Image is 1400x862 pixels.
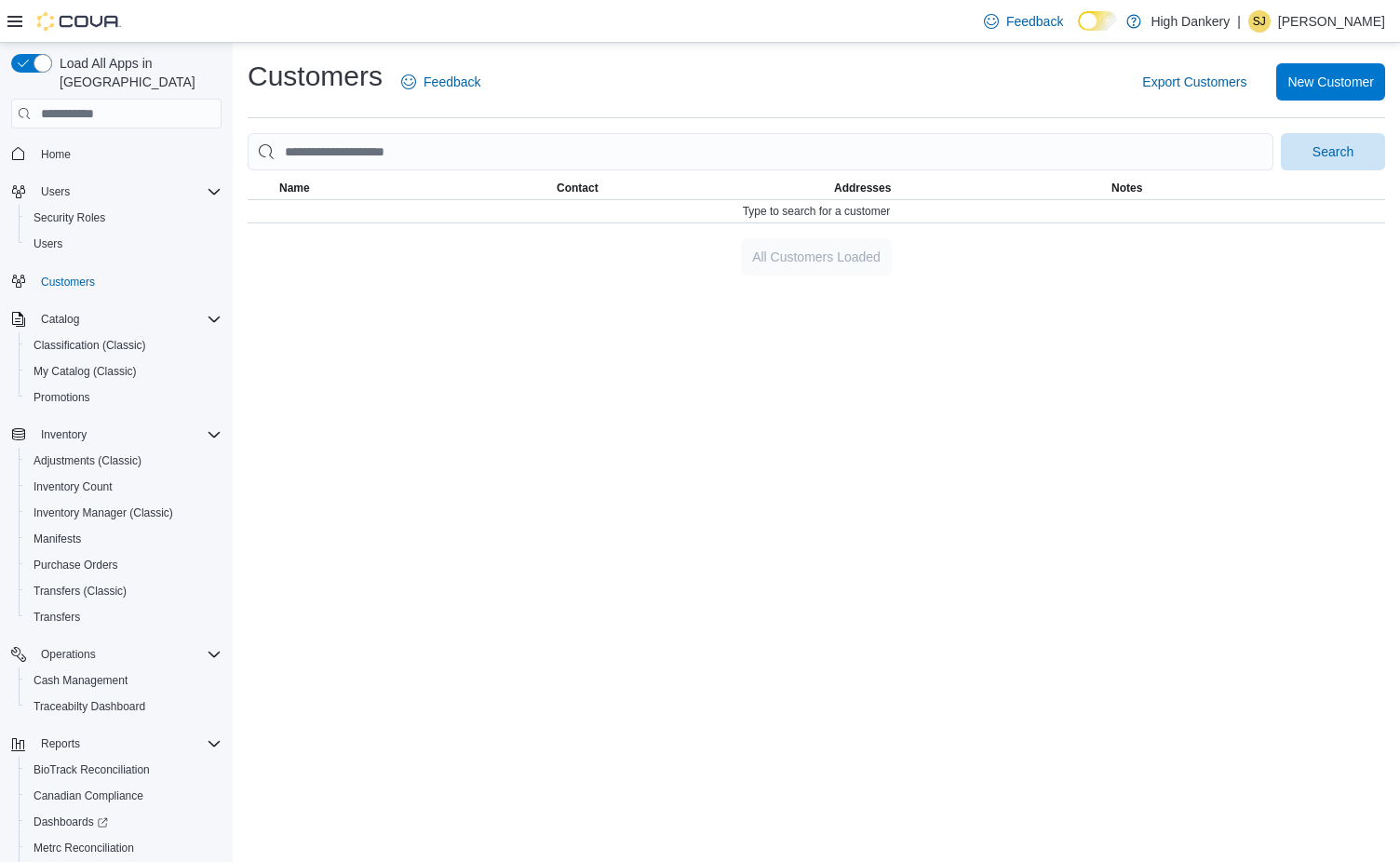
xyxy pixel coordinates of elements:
span: My Catalog (Classic) [34,364,137,379]
img: Cova [37,12,121,31]
a: Promotions [26,386,98,409]
button: Adjustments (Classic) [19,448,229,474]
button: My Catalog (Classic) [19,358,229,384]
button: Purchase Orders [19,552,229,578]
a: Dashboards [26,811,115,833]
span: Operations [41,647,96,662]
span: Home [41,147,71,162]
span: Feedback [424,73,480,91]
span: Manifests [34,532,81,546]
span: Users [34,181,222,203]
span: Dark Mode [1078,31,1079,32]
span: Inventory Count [34,479,113,494]
span: Transfers (Classic) [34,584,127,599]
span: Load All Apps in [GEOGRAPHIC_DATA] [52,54,222,91]
a: Customers [34,271,102,293]
button: Security Roles [19,205,229,231]
span: Inventory Manager (Classic) [34,505,173,520]
span: Notes [1111,181,1142,195]
a: Adjustments (Classic) [26,450,149,472]
button: All Customers Loaded [741,238,892,276]
button: Reports [34,733,87,755]
span: BioTrack Reconciliation [34,762,150,777]
button: Classification (Classic) [19,332,229,358]
button: Home [4,140,229,167]
button: Catalog [4,306,229,332]
span: Operations [34,643,222,666]
a: Dashboards [19,809,229,835]
button: Cash Management [19,667,229,694]
a: Classification (Classic) [26,334,154,357]
button: Inventory Manager (Classic) [19,500,229,526]
span: Adjustments (Classic) [34,453,141,468]
a: Transfers [26,606,87,628]
button: Users [4,179,229,205]
span: Feedback [1006,12,1063,31]
span: Dashboards [26,811,222,833]
span: All Customers Loaded [752,248,881,266]
input: Dark Mode [1078,11,1117,31]
span: Contact [557,181,599,195]
span: Traceabilty Dashboard [26,695,222,718]
button: Users [19,231,229,257]
span: SJ [1253,10,1266,33]
a: Traceabilty Dashboard [26,695,153,718]
a: Transfers (Classic) [26,580,134,602]
p: [PERSON_NAME] [1278,10,1385,33]
a: Users [26,233,70,255]
button: Transfers [19,604,229,630]
span: Classification (Classic) [34,338,146,353]
span: Customers [34,270,222,293]
span: Dashboards [34,815,108,829]
button: Customers [4,268,229,295]
button: Inventory [34,424,94,446]
a: Inventory Manager (Classic) [26,502,181,524]
span: Reports [41,736,80,751]
span: Inventory [41,427,87,442]
button: Inventory [4,422,229,448]
span: Users [41,184,70,199]
button: BioTrack Reconciliation [19,757,229,783]
a: My Catalog (Classic) [26,360,144,383]
span: Users [26,233,222,255]
span: Search [1312,142,1353,161]
span: My Catalog (Classic) [26,360,222,383]
button: Manifests [19,526,229,552]
div: Starland Joseph [1248,10,1271,33]
button: Metrc Reconciliation [19,835,229,861]
a: Home [34,143,78,166]
span: Catalog [41,312,79,327]
span: Promotions [26,386,222,409]
button: Operations [4,641,229,667]
span: Catalog [34,308,222,330]
span: Customers [41,275,95,290]
button: Operations [34,643,103,666]
button: Canadian Compliance [19,783,229,809]
span: Transfers (Classic) [26,580,222,602]
p: | [1237,10,1241,33]
span: Cash Management [26,669,222,692]
span: Manifests [26,528,222,550]
a: Cash Management [26,669,135,692]
span: Inventory Manager (Classic) [26,502,222,524]
span: Security Roles [34,210,105,225]
p: High Dankery [1151,10,1230,33]
h1: Customers [248,58,383,95]
span: Security Roles [26,207,222,229]
button: Inventory Count [19,474,229,500]
a: Manifests [26,528,88,550]
span: Cash Management [34,673,128,688]
span: Metrc Reconciliation [26,837,222,859]
button: Promotions [19,384,229,411]
a: BioTrack Reconciliation [26,759,157,781]
a: Feedback [976,3,1070,40]
span: Users [34,236,62,251]
button: Traceabilty Dashboard [19,694,229,720]
button: Export Customers [1135,63,1254,101]
button: Reports [4,731,229,757]
span: Traceabilty Dashboard [34,699,145,714]
span: Canadian Compliance [34,788,143,803]
span: Purchase Orders [34,558,118,572]
span: Inventory Count [26,476,222,498]
button: Users [34,181,77,203]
